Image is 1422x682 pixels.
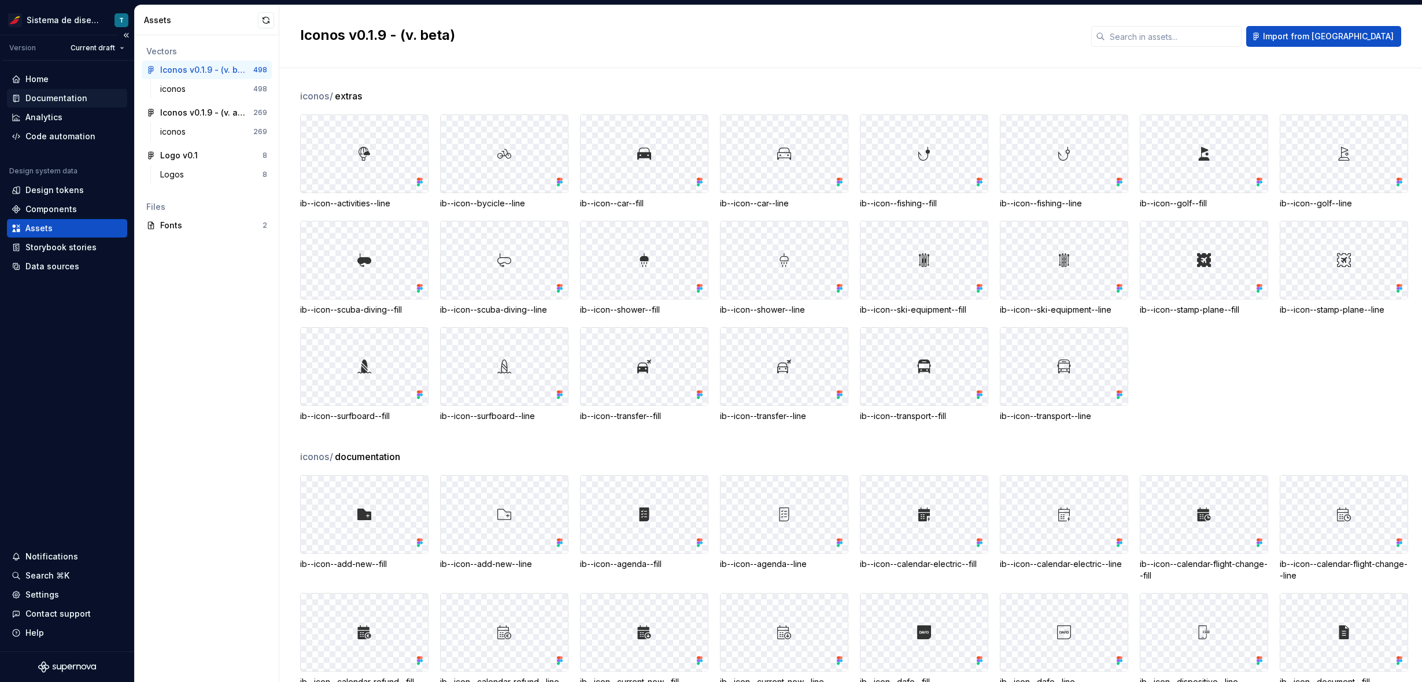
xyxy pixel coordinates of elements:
[25,627,44,639] div: Help
[720,410,848,422] div: ib--icon--transfer--line
[335,89,362,103] span: extras
[7,547,127,566] button: Notifications
[300,89,334,103] span: iconos
[160,150,198,161] div: Logo v0.1
[160,126,190,138] div: iconos
[7,70,127,88] a: Home
[300,450,334,464] span: iconos
[25,112,62,123] div: Analytics
[142,103,272,122] a: Iconos v0.1.9 - (v. actual)269
[440,410,568,422] div: ib--icon--surfboard--line
[9,166,77,176] div: Design system data
[7,219,127,238] a: Assets
[720,198,848,209] div: ib--icon--car--line
[7,605,127,623] button: Contact support
[1105,26,1242,47] input: Search in assets...
[25,131,95,142] div: Code automation
[25,73,49,85] div: Home
[25,242,97,253] div: Storybook stories
[144,14,258,26] div: Assets
[1280,304,1408,316] div: ib--icon--stamp-plane--line
[860,558,988,570] div: ib--icon--calendar-electric--fill
[300,410,429,422] div: ib--icon--surfboard--fill
[2,8,132,32] button: Sistema de diseño IberiaT
[160,83,190,95] div: iconos
[146,46,267,57] div: Vectors
[25,551,78,562] div: Notifications
[156,165,272,184] a: Logos8
[335,450,400,464] span: documentation
[330,90,333,102] span: /
[720,558,848,570] div: ib--icon--agenda--line
[1000,304,1128,316] div: ib--icon--ski-equipment--line
[160,107,246,118] div: Iconos v0.1.9 - (v. actual)
[142,61,272,79] a: Iconos v0.1.9 - (v. beta)498
[1140,304,1268,316] div: ib--icon--stamp-plane--fill
[1140,558,1268,581] div: ib--icon--calendar-flight-change--fill
[25,203,77,215] div: Components
[1000,198,1128,209] div: ib--icon--fishing--line
[160,220,263,231] div: Fonts
[1140,198,1268,209] div: ib--icon--golf--fill
[118,27,134,43] button: Collapse sidebar
[25,589,59,601] div: Settings
[300,304,429,316] div: ib--icon--scuba-diving--fill
[25,223,53,234] div: Assets
[25,184,84,196] div: Design tokens
[1280,198,1408,209] div: ib--icon--golf--line
[25,570,69,581] div: Search ⌘K
[300,198,429,209] div: ib--icon--activities--line
[7,624,127,642] button: Help
[7,566,127,585] button: Search ⌘K
[71,43,115,53] span: Current draft
[65,40,130,56] button: Current draft
[8,13,22,27] img: 55604660-494d-44a9-beb2-692398e9940a.png
[7,181,127,199] a: Design tokens
[142,146,272,165] a: Logo v0.18
[146,201,267,213] div: Files
[263,221,267,230] div: 2
[860,304,988,316] div: ib--icon--ski-equipment--fill
[580,558,708,570] div: ib--icon--agenda--fill
[7,89,127,108] a: Documentation
[142,216,272,235] a: Fonts2
[580,410,708,422] div: ib--icon--transfer--fill
[330,451,333,462] span: /
[25,261,79,272] div: Data sources
[25,608,91,620] div: Contact support
[156,80,272,98] a: iconos498
[580,198,708,209] div: ib--icon--car--fill
[38,661,96,673] svg: Supernova Logo
[440,558,568,570] div: ib--icon--add-new--line
[1280,558,1408,581] div: ib--icon--calendar-flight-change--line
[7,585,127,604] a: Settings
[27,14,101,26] div: Sistema de diseño Iberia
[253,65,267,75] div: 498
[263,151,267,160] div: 8
[263,170,267,179] div: 8
[7,257,127,276] a: Data sources
[7,127,127,146] a: Code automation
[9,43,36,53] div: Version
[1263,31,1394,42] span: Import from [GEOGRAPHIC_DATA]
[720,304,848,316] div: ib--icon--shower--line
[7,200,127,218] a: Components
[1246,26,1401,47] button: Import from [GEOGRAPHIC_DATA]
[156,123,272,141] a: iconos269
[253,84,267,94] div: 498
[119,16,124,25] div: T
[300,26,1077,45] h2: Iconos v0.1.9 - (v. beta)
[860,198,988,209] div: ib--icon--fishing--fill
[7,108,127,127] a: Analytics
[160,169,189,180] div: Logos
[1000,558,1128,570] div: ib--icon--calendar-electric--line
[860,410,988,422] div: ib--icon--transport--fill
[253,108,267,117] div: 269
[7,238,127,257] a: Storybook stories
[300,558,429,570] div: ib--icon--add-new--fill
[160,64,246,76] div: Iconos v0.1.9 - (v. beta)
[25,92,87,104] div: Documentation
[440,198,568,209] div: ib--icon--bycicle--line
[440,304,568,316] div: ib--icon--scuba-diving--line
